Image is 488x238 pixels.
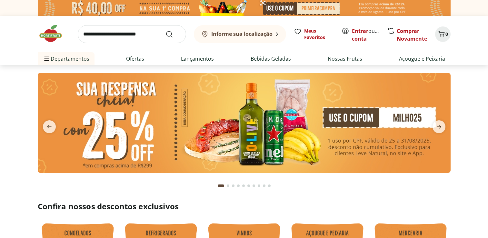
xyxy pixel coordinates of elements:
[126,55,144,63] a: Ofertas
[328,55,362,63] a: Nossas Frutas
[225,178,231,193] button: Go to page 2 from fs-carousel
[38,120,61,133] button: previous
[241,178,246,193] button: Go to page 5 from fs-carousel
[352,27,381,43] span: ou
[43,51,51,66] button: Menu
[435,26,451,42] button: Carrinho
[216,178,225,193] button: Current page from fs-carousel
[236,178,241,193] button: Go to page 4 from fs-carousel
[43,51,89,66] span: Departamentos
[304,28,334,41] span: Meus Favoritos
[246,178,251,193] button: Go to page 6 from fs-carousel
[231,178,236,193] button: Go to page 3 from fs-carousel
[38,73,451,173] img: cupom
[445,31,448,37] span: 0
[181,55,214,63] a: Lançamentos
[251,178,256,193] button: Go to page 7 from fs-carousel
[251,55,291,63] a: Bebidas Geladas
[165,30,181,38] button: Submit Search
[352,27,387,42] a: Criar conta
[38,201,451,212] h2: Confira nossos descontos exclusivos
[194,25,286,43] button: Informe sua localização
[38,24,70,43] img: Hortifruti
[294,28,334,41] a: Meus Favoritos
[427,120,451,133] button: next
[211,30,273,37] b: Informe sua localização
[397,27,427,42] a: Comprar Novamente
[267,178,272,193] button: Go to page 10 from fs-carousel
[262,178,267,193] button: Go to page 9 from fs-carousel
[352,27,368,35] a: Entrar
[78,25,186,43] input: search
[256,178,262,193] button: Go to page 8 from fs-carousel
[399,55,445,63] a: Açougue e Peixaria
